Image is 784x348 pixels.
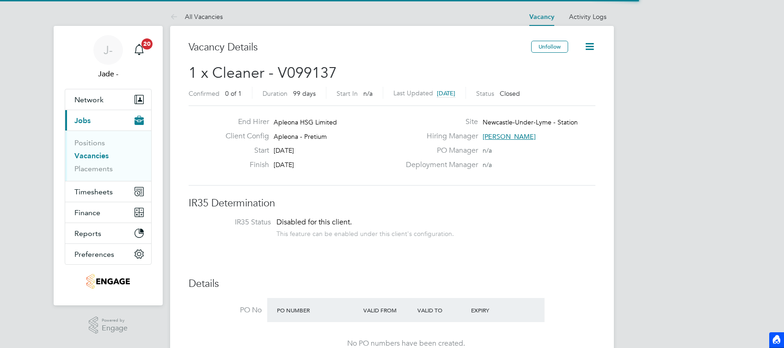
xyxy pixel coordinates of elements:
span: Apleona HSG Limited [274,118,337,126]
span: Timesheets [74,187,113,196]
label: Start In [337,89,358,98]
button: Unfollow [531,41,568,53]
div: Jobs [65,130,151,181]
span: 1 x Cleaner - V099137 [189,64,337,82]
span: Finance [74,208,100,217]
span: 0 of 1 [225,89,242,98]
h3: IR35 Determination [189,197,595,210]
label: Confirmed [189,89,220,98]
button: Finance [65,202,151,223]
span: Newcastle-Under-Lyme - Station [483,118,578,126]
button: Timesheets [65,181,151,202]
span: Closed [500,89,520,98]
span: Network [74,95,104,104]
div: Valid From [361,302,415,318]
a: Powered byEngage [89,317,128,334]
span: Engage [102,324,128,332]
label: Client Config [218,131,269,141]
label: Status [476,89,494,98]
img: thornbaker-logo-retina.png [86,274,129,289]
label: PO Manager [400,146,478,155]
div: This feature can be enabled under this client's configuration. [276,227,454,238]
span: [PERSON_NAME] [483,132,536,141]
span: Disabled for this client. [276,217,352,227]
span: Powered by [102,317,128,324]
label: Hiring Manager [400,131,478,141]
span: n/a [363,89,373,98]
span: Jobs [74,116,91,125]
button: Reports [65,223,151,243]
div: Expiry [469,302,523,318]
label: Deployment Manager [400,160,478,170]
a: J-Jade - [65,35,152,80]
button: Jobs [65,110,151,130]
label: Duration [263,89,288,98]
label: End Hirer [218,117,269,127]
span: 99 days [293,89,316,98]
span: n/a [483,161,492,169]
button: Preferences [65,244,151,264]
span: Reports [74,229,101,238]
span: Preferences [74,250,114,259]
a: 20 [130,35,148,65]
span: J- [104,44,113,56]
a: Go to home page [65,274,152,289]
nav: Main navigation [54,26,163,305]
a: Vacancies [74,151,109,160]
a: All Vacancies [170,12,223,21]
a: Placements [74,164,113,173]
span: n/a [483,146,492,155]
h3: Vacancy Details [189,41,531,54]
span: [DATE] [274,146,294,155]
label: Finish [218,160,269,170]
a: Vacancy [529,13,554,21]
span: Apleona - Pretium [274,132,327,141]
a: Activity Logs [569,12,606,21]
div: PO Number [275,302,361,318]
h3: Details [189,277,595,291]
div: Valid To [415,302,469,318]
span: Jade - [65,68,152,80]
label: Last Updated [393,89,433,97]
label: Site [400,117,478,127]
label: PO No [189,305,262,315]
a: Positions [74,138,105,147]
span: [DATE] [437,89,455,97]
label: Start [218,146,269,155]
span: 20 [141,38,153,50]
label: IR35 Status [198,217,271,227]
button: Network [65,89,151,110]
span: [DATE] [274,161,294,169]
